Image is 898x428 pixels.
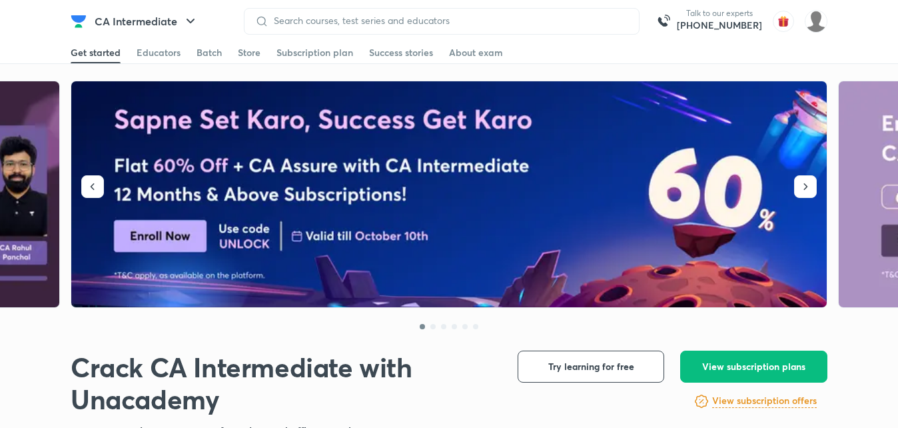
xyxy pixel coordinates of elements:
span: Try learning for free [548,360,634,373]
div: About exam [449,46,503,59]
div: Batch [197,46,222,59]
span: View subscription plans [702,360,805,373]
img: call-us [650,8,677,35]
p: Talk to our experts [677,8,762,19]
button: Try learning for free [518,351,664,383]
a: Store [238,42,260,63]
h6: View subscription offers [712,394,817,408]
div: Get started [71,46,121,59]
div: Subscription plan [276,46,353,59]
button: View subscription plans [680,351,827,383]
img: Shikha kumari [805,10,827,33]
a: Success stories [369,42,433,63]
div: Store [238,46,260,59]
h1: Crack CA Intermediate with Unacademy [71,351,496,415]
a: Get started [71,42,121,63]
a: Batch [197,42,222,63]
div: Educators [137,46,181,59]
img: Company Logo [71,13,87,29]
div: Success stories [369,46,433,59]
a: [PHONE_NUMBER] [677,19,762,32]
a: View subscription offers [712,393,817,409]
img: avatar [773,11,794,32]
button: CA Intermediate [87,8,207,35]
a: Educators [137,42,181,63]
a: About exam [449,42,503,63]
a: Subscription plan [276,42,353,63]
input: Search courses, test series and educators [268,15,628,26]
